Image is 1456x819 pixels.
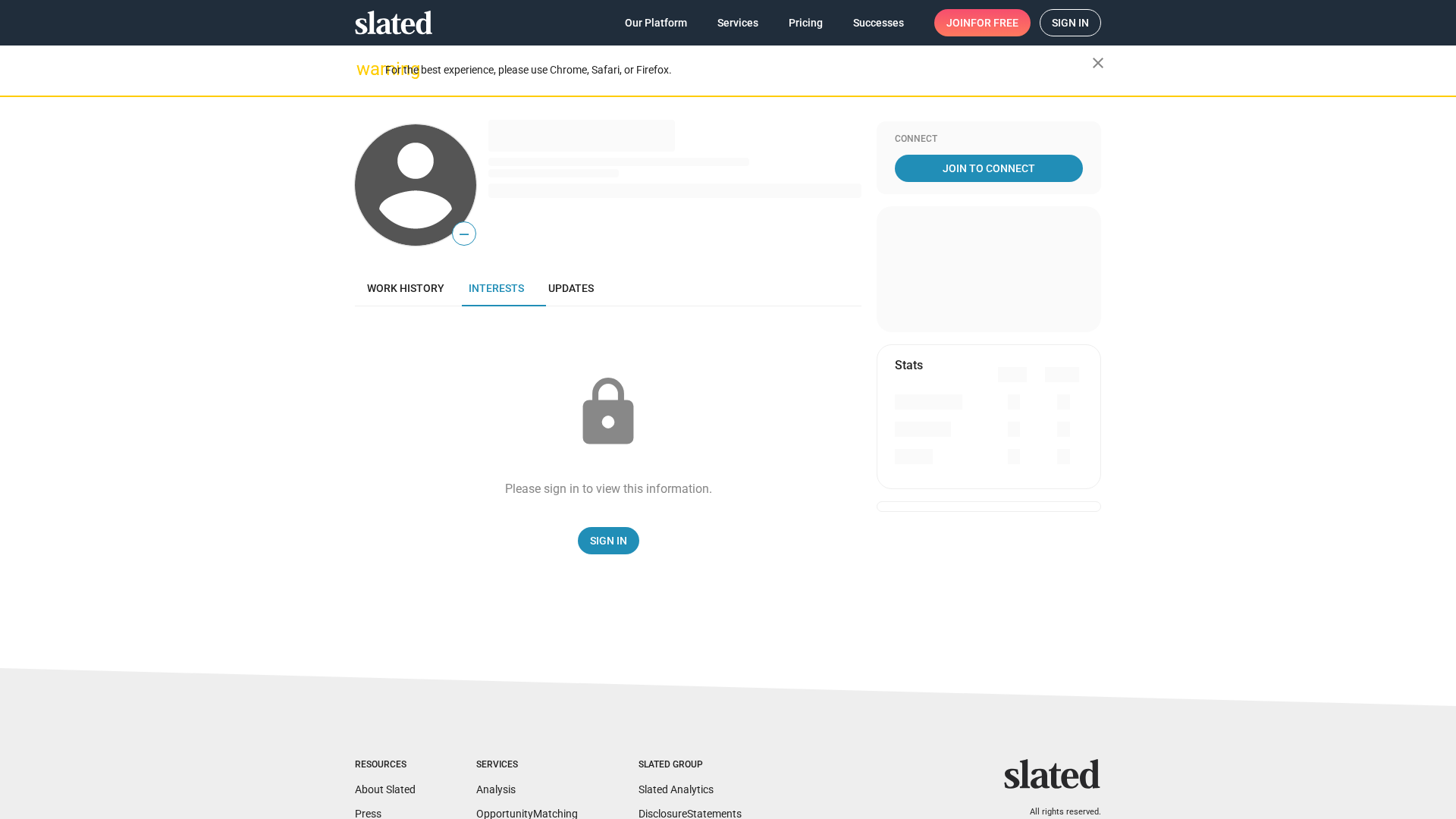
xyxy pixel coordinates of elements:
[469,282,524,294] span: Interests
[705,9,770,36] a: Services
[476,759,578,771] div: Services
[613,9,699,36] a: Our Platform
[898,155,1080,182] span: Join To Connect
[355,759,416,771] div: Resources
[548,282,594,294] span: Updates
[536,270,606,306] a: Updates
[971,9,1018,36] span: for free
[453,224,475,244] span: —
[789,9,823,36] span: Pricing
[853,9,904,36] span: Successes
[946,9,1018,36] span: Join
[355,783,416,795] a: About Slated
[367,282,444,294] span: Work history
[590,527,627,554] span: Sign In
[570,375,646,450] mat-icon: lock
[385,60,1092,80] div: For the best experience, please use Chrome, Safari, or Firefox.
[934,9,1031,36] a: Joinfor free
[578,527,639,554] a: Sign In
[476,783,516,795] a: Analysis
[505,481,712,497] div: Please sign in to view this information.
[841,9,916,36] a: Successes
[895,357,923,373] mat-card-title: Stats
[639,783,714,795] a: Slated Analytics
[355,270,457,306] a: Work history
[457,270,536,306] a: Interests
[356,60,375,78] mat-icon: warning
[639,759,742,771] div: Slated Group
[895,133,1083,146] div: Connect
[717,9,758,36] span: Services
[777,9,835,36] a: Pricing
[1052,10,1089,36] span: Sign in
[895,155,1083,182] a: Join To Connect
[1040,9,1101,36] a: Sign in
[1089,54,1107,72] mat-icon: close
[625,9,687,36] span: Our Platform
